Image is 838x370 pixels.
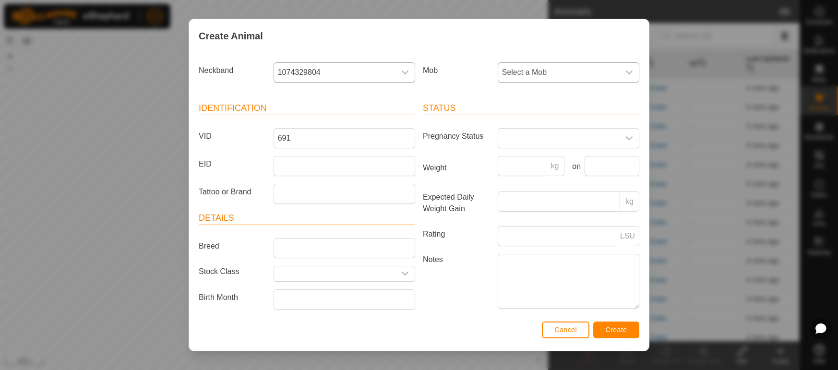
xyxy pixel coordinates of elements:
[199,212,415,225] header: Details
[199,102,415,115] header: Identification
[593,322,639,338] button: Create
[195,184,270,200] label: Tattoo or Brand
[545,156,564,176] p-inputgroup-addon: kg
[606,326,627,334] span: Create
[195,289,270,306] label: Birth Month
[616,226,639,246] p-inputgroup-addon: LSU
[423,102,639,115] header: Status
[620,63,639,82] div: dropdown trigger
[419,191,494,215] label: Expected Daily Weight Gain
[620,191,639,212] p-inputgroup-addon: kg
[620,129,639,148] div: dropdown trigger
[554,326,577,334] span: Cancel
[395,63,415,82] div: dropdown trigger
[195,238,270,254] label: Breed
[195,317,270,329] label: Age
[199,29,263,43] span: Create Animal
[419,128,494,144] label: Pregnancy Status
[498,63,620,82] span: Select a Mob
[419,62,494,79] label: Mob
[274,63,395,82] span: 1074329804
[542,322,589,338] button: Cancel
[419,254,494,308] label: Notes
[419,226,494,242] label: Rating
[395,266,415,281] div: dropdown trigger
[419,156,494,180] label: Weight
[195,62,270,79] label: Neckband
[195,156,270,172] label: EID
[195,266,270,278] label: Stock Class
[568,161,581,172] label: on
[195,128,270,144] label: VID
